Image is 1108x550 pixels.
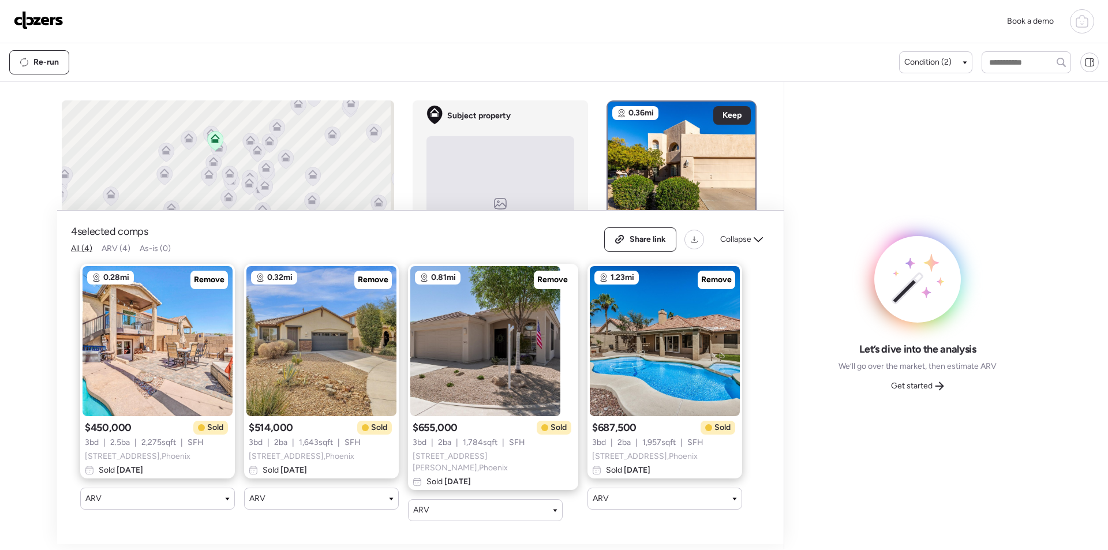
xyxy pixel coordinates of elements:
span: 1,784 sqft [463,437,497,448]
span: [DATE] [443,477,471,487]
span: | [134,437,137,448]
span: Condition (2) [904,57,952,68]
img: Logo [14,11,63,29]
span: 0.32mi [267,272,293,283]
span: Re-run [33,57,59,68]
span: Sold [551,422,567,433]
span: ARV (4) [102,244,130,253]
span: ARV [85,493,102,504]
span: Let’s dive into the analysis [859,342,976,356]
span: All (4) [71,244,92,253]
span: | [103,437,106,448]
span: Remove [537,274,568,286]
span: 2.5 ba [110,437,130,448]
span: ARV [413,504,429,516]
span: 2,275 sqft [141,437,176,448]
span: [STREET_ADDRESS][PERSON_NAME] , Phoenix [413,451,574,474]
span: | [338,437,340,448]
span: Get started [891,380,933,392]
span: SFH [345,437,361,448]
span: 0.36mi [628,107,654,119]
span: $687,500 [592,421,637,435]
span: | [456,437,458,448]
span: SFH [687,437,703,448]
span: | [181,437,183,448]
span: $450,000 [85,421,132,435]
span: $514,000 [249,421,293,435]
span: Subject property [447,110,511,122]
span: | [431,437,433,448]
span: | [611,437,613,448]
span: ARV [593,493,609,504]
span: [STREET_ADDRESS] , Phoenix [592,451,698,462]
span: Remove [701,274,732,286]
span: [STREET_ADDRESS] , Phoenix [85,451,190,462]
span: Sold [606,465,650,476]
span: $655,000 [413,421,458,435]
span: 3 bd [249,437,263,448]
span: Share link [630,234,666,245]
span: 3 bd [413,437,426,448]
span: Sold [371,422,387,433]
span: 0.28mi [103,272,129,283]
span: 4 selected comps [71,225,148,238]
span: Collapse [720,234,751,245]
span: As-is (0) [140,244,171,253]
span: 1,957 sqft [642,437,676,448]
span: | [635,437,638,448]
span: 3 bd [592,437,606,448]
span: SFH [188,437,204,448]
span: | [267,437,269,448]
span: ARV [249,493,265,504]
span: Sold [263,465,307,476]
span: SFH [509,437,525,448]
span: Sold [714,422,731,433]
span: Sold [426,476,471,488]
span: [DATE] [115,465,143,475]
span: 0.81mi [431,272,456,283]
span: | [502,437,504,448]
span: Sold [99,465,143,476]
span: | [292,437,294,448]
span: | [680,437,683,448]
span: Sold [207,422,223,433]
span: 2 ba [617,437,631,448]
span: Remove [194,274,224,286]
span: Book a demo [1007,16,1054,26]
span: Keep [723,110,742,121]
span: [DATE] [622,465,650,475]
span: Remove [358,274,388,286]
span: 1.23mi [611,272,634,283]
span: [DATE] [279,465,307,475]
span: 3 bd [85,437,99,448]
span: [STREET_ADDRESS] , Phoenix [249,451,354,462]
span: We’ll go over the market, then estimate ARV [839,361,997,372]
span: 2 ba [274,437,287,448]
span: 2 ba [438,437,451,448]
span: 1,643 sqft [299,437,333,448]
span: No image [488,209,513,219]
